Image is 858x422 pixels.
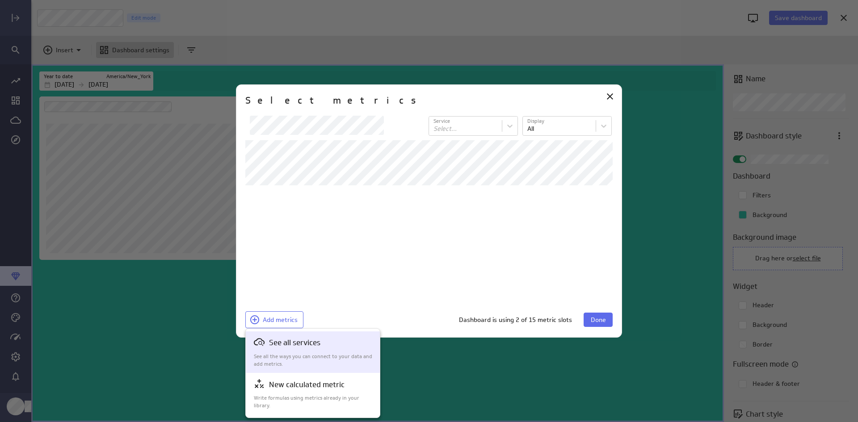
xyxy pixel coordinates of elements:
[269,337,320,348] p: See all services
[246,373,380,414] div: New calculated metric
[254,378,373,409] div: New calculated metric
[254,394,373,409] p: Write formulas using metrics already in your library.
[254,353,373,368] p: See all the ways you can connect to your data and add metrics.
[254,337,373,368] div: See all services
[246,331,380,373] div: See all services
[269,379,345,390] p: New calculated metric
